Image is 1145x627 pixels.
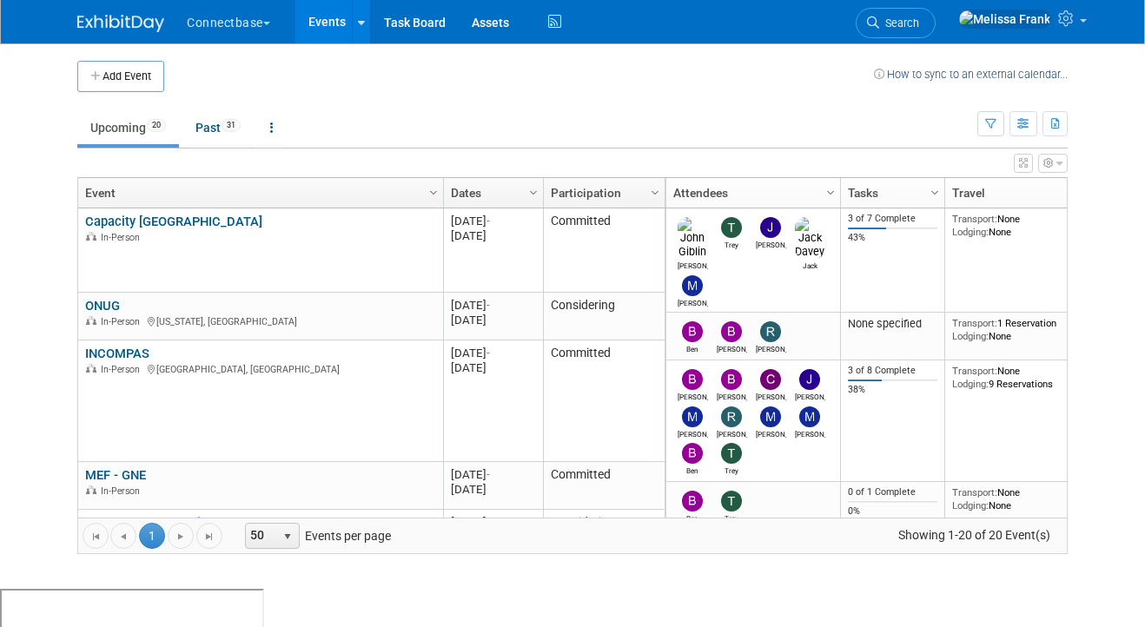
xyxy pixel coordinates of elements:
[223,523,408,549] span: Events per page
[86,364,96,373] img: In-Person Event
[196,523,222,549] a: Go to the last page
[1065,178,1084,204] a: Column Settings
[952,365,1077,390] div: None 9 Reservations
[86,232,96,241] img: In-Person Event
[77,111,179,144] a: Upcoming20
[543,340,665,462] td: Committed
[451,214,535,228] div: [DATE]
[952,213,1077,238] div: None None
[486,214,490,228] span: -
[952,499,989,511] span: Lodging:
[848,505,938,518] div: 0%
[952,378,989,390] span: Lodging:
[717,464,747,475] div: Trey Willis
[543,462,665,510] td: Committed
[77,15,164,32] img: ExhibitDay
[101,364,145,375] span: In-Person
[526,186,540,200] span: Column Settings
[182,111,254,144] a: Past31
[952,317,1077,342] div: 1 Reservation None
[101,316,145,327] span: In-Person
[648,186,662,200] span: Column Settings
[77,61,164,92] button: Add Event
[682,491,703,511] img: Ben Edmond
[101,232,145,243] span: In-Person
[721,443,742,464] img: Trey Willis
[678,427,708,439] div: Mary Ann Rose
[678,511,708,523] div: Ben Edmond
[451,360,535,375] div: [DATE]
[83,523,109,549] a: Go to the first page
[85,346,149,361] a: INCOMPAS
[721,406,742,427] img: Roger Castillo
[525,178,544,204] a: Column Settings
[101,485,145,497] span: In-Person
[451,298,535,313] div: [DATE]
[848,178,933,208] a: Tasks
[85,313,435,328] div: [US_STATE], [GEOGRAPHIC_DATA]
[85,214,262,229] a: Capacity [GEOGRAPHIC_DATA]
[451,228,535,243] div: [DATE]
[678,217,708,259] img: John Giblin
[673,178,829,208] a: Attendees
[874,68,1068,81] a: How to sync to an external calendar...
[486,346,490,360] span: -
[848,365,938,377] div: 3 of 8 Complete
[952,486,1077,511] div: None None
[222,119,241,132] span: 31
[795,217,825,259] img: Jack Davey
[85,361,435,376] div: [GEOGRAPHIC_DATA], [GEOGRAPHIC_DATA]
[682,275,703,296] img: Mary Ann Rose
[760,217,781,238] img: James Grant
[756,427,786,439] div: Matt Clark
[848,317,938,331] div: None specified
[799,406,820,427] img: Maria Sterck
[926,178,945,204] a: Column Settings
[760,321,781,342] img: RICHARD LEVINE
[551,178,653,208] a: Participation
[646,178,665,204] a: Column Settings
[139,523,165,549] span: 1
[678,390,708,401] div: Brian Maggiacomo
[952,330,989,342] span: Lodging:
[168,523,194,549] a: Go to the next page
[952,226,989,238] span: Lodging:
[86,485,96,494] img: In-Person Event
[717,511,747,523] div: Trey Willis
[799,369,820,390] img: John Reumann
[678,342,708,353] div: Ben Edmond
[678,296,708,307] div: Mary Ann Rose
[427,186,440,200] span: Column Settings
[451,467,535,482] div: [DATE]
[952,178,1072,208] a: Travel
[682,369,703,390] img: Brian Maggiacomo
[721,217,742,238] img: Trey Willis
[543,208,665,293] td: Committed
[110,523,136,549] a: Go to the previous page
[678,259,708,270] div: John Giblin
[147,119,166,132] span: 20
[795,390,825,401] div: John Reumann
[848,486,938,498] div: 0 of 1 Complete
[451,313,535,327] div: [DATE]
[721,369,742,390] img: Brian Duffner
[848,213,938,225] div: 3 of 7 Complete
[717,427,747,439] div: Roger Castillo
[756,342,786,353] div: RICHARD LEVINE
[822,178,841,204] a: Column Settings
[85,178,432,208] a: Event
[543,510,665,552] td: Considering
[174,530,188,544] span: Go to the next page
[425,178,444,204] a: Column Settings
[717,238,747,249] div: Trey Willis
[85,515,208,531] a: Telecoms World Asia
[952,486,997,498] span: Transport:
[202,530,216,544] span: Go to the last page
[795,259,825,270] div: Jack Davey
[451,515,535,530] div: [DATE]
[682,406,703,427] img: Mary Ann Rose
[86,316,96,325] img: In-Person Event
[717,390,747,401] div: Brian Duffner
[760,369,781,390] img: Colleen Gallagher
[958,10,1051,29] img: Melissa Frank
